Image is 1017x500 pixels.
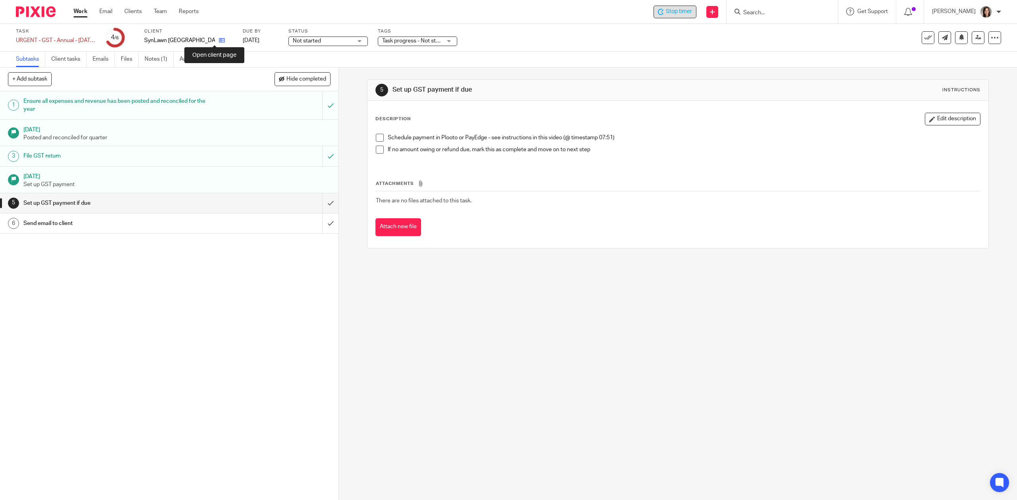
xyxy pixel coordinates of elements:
[16,37,95,44] div: URGENT - GST - Annual - [DATE] - Ask [PERSON_NAME] re: installments
[124,8,142,15] a: Clients
[144,37,215,44] p: SynLawn [GEOGRAPHIC_DATA]
[154,8,167,15] a: Team
[375,84,388,96] div: 5
[114,36,119,40] small: /6
[51,52,87,67] a: Client tasks
[980,6,992,18] img: Danielle%20photo.jpg
[23,150,217,162] h1: File GST return
[388,146,980,154] p: If no amount owing or refund due, mark this as complete and move on to next step
[666,8,692,16] span: Stop timer
[376,198,472,204] span: There are no files attached to this task.
[942,87,980,93] div: Instructions
[857,9,888,14] span: Get Support
[288,28,368,35] label: Status
[8,72,52,86] button: + Add subtask
[376,181,414,186] span: Attachments
[16,52,45,67] a: Subtasks
[654,6,696,18] div: SynLawn Vancouver Island - URGENT - GST - Annual - March 2025 - Ask Chrissy re: installments
[932,8,976,15] p: [PERSON_NAME]
[378,28,457,35] label: Tags
[8,151,19,162] div: 3
[23,171,331,181] h1: [DATE]
[8,100,19,111] div: 1
[286,76,326,83] span: Hide completed
[375,218,421,236] button: Attach new file
[145,52,174,67] a: Notes (1)
[375,116,411,122] p: Description
[293,38,321,44] span: Not started
[8,198,19,209] div: 5
[99,8,112,15] a: Email
[23,197,217,209] h1: Set up GST payment if due
[111,33,119,42] div: 4
[388,134,980,142] p: Schedule payment in Plooto or PayEdge - see instructions in this video (@ timestamp 07:51)
[392,86,695,94] h1: Set up GST payment if due
[180,52,210,67] a: Audit logs
[23,95,217,115] h1: Ensure all expenses and revenue has been posted and reconciled for the year
[16,6,56,17] img: Pixie
[23,181,331,188] p: Set up GST payment
[121,52,139,67] a: Files
[73,8,87,15] a: Work
[179,8,199,15] a: Reports
[243,38,259,43] span: [DATE]
[23,134,331,142] p: Posted and reconciled for quarter
[23,217,217,229] h1: Send email to client
[16,28,95,35] label: Task
[925,113,980,125] button: Edit description
[243,28,278,35] label: Due by
[742,10,814,17] input: Search
[93,52,115,67] a: Emails
[16,37,95,44] div: URGENT - GST - Annual - March 2025 - Ask Chrissy re: installments
[382,38,458,44] span: Task progress - Not started + 2
[23,124,331,134] h1: [DATE]
[275,72,331,86] button: Hide completed
[144,28,233,35] label: Client
[8,218,19,229] div: 6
